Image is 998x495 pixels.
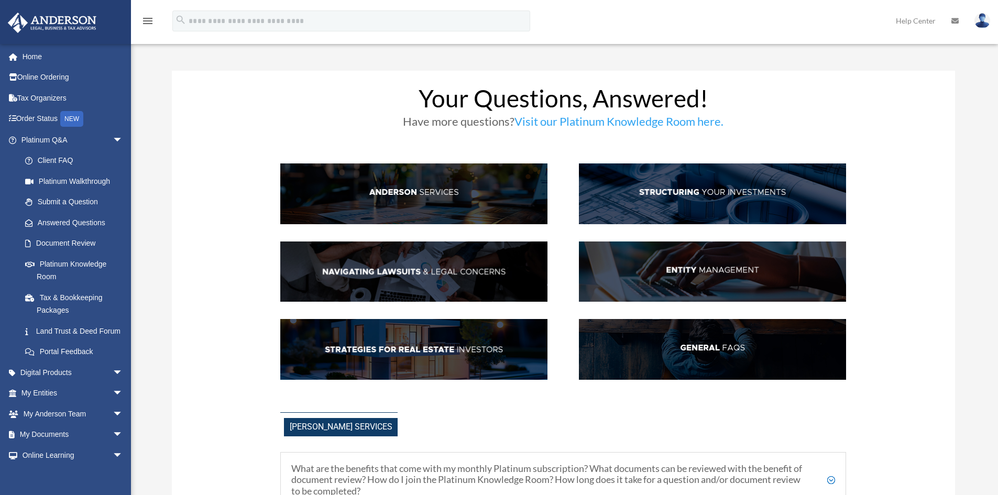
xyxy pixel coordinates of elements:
i: menu [141,15,154,27]
a: Portal Feedback [15,342,139,362]
a: My Entitiesarrow_drop_down [7,383,139,404]
span: arrow_drop_down [113,383,134,404]
a: Answered Questions [15,212,139,233]
a: Submit a Question [15,192,139,213]
h1: Your Questions, Answered! [280,86,846,116]
a: Digital Productsarrow_drop_down [7,362,139,383]
a: Online Learningarrow_drop_down [7,445,139,466]
a: Order StatusNEW [7,108,139,130]
h3: Have more questions? [280,116,846,133]
a: Tax & Bookkeeping Packages [15,287,139,321]
a: Land Trust & Deed Forum [15,321,139,342]
a: Client FAQ [15,150,134,171]
span: arrow_drop_down [113,445,134,466]
a: My Anderson Teamarrow_drop_down [7,403,139,424]
span: arrow_drop_down [113,424,134,446]
img: StructInv_hdr [579,163,846,224]
img: NavLaw_hdr [280,241,547,302]
a: Tax Organizers [7,87,139,108]
img: User Pic [974,13,990,28]
a: My Documentsarrow_drop_down [7,424,139,445]
span: arrow_drop_down [113,362,134,383]
img: EntManag_hdr [579,241,846,302]
span: [PERSON_NAME] Services [284,418,398,436]
span: arrow_drop_down [113,129,134,151]
a: Platinum Q&Aarrow_drop_down [7,129,139,150]
a: Platinum Knowledge Room [15,254,139,287]
div: NEW [60,111,83,127]
a: Visit our Platinum Knowledge Room here. [514,114,723,134]
img: AndServ_hdr [280,163,547,224]
a: menu [141,18,154,27]
img: Anderson Advisors Platinum Portal [5,13,100,33]
a: Home [7,46,139,67]
a: Online Ordering [7,67,139,88]
a: Platinum Walkthrough [15,171,139,192]
img: GenFAQ_hdr [579,319,846,380]
a: Document Review [15,233,139,254]
img: StratsRE_hdr [280,319,547,380]
span: arrow_drop_down [113,403,134,425]
i: search [175,14,187,26]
